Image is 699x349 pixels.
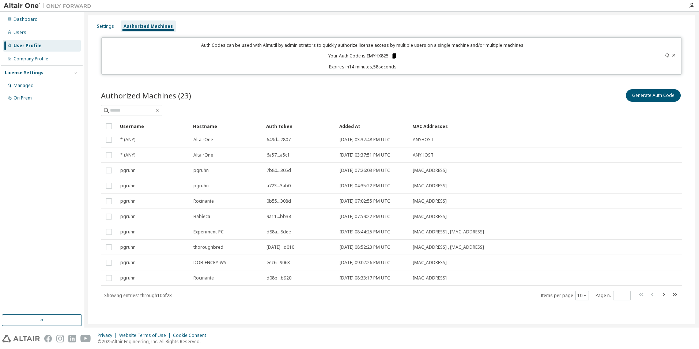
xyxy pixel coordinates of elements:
span: [DATE] 03:37:48 PM UTC [340,137,390,143]
span: [MAC_ADDRESS] , [MAC_ADDRESS] [413,229,484,235]
span: [DATE] 07:26:03 PM UTC [340,168,390,173]
span: pgruhn [120,168,136,173]
div: MAC Addresses [412,120,605,132]
span: [DATE]...d010 [267,244,294,250]
img: facebook.svg [44,335,52,342]
span: [DATE] 08:33:17 PM UTC [340,275,390,281]
span: a723...3ab0 [267,183,291,189]
img: linkedin.svg [68,335,76,342]
span: thoroughbred [193,244,223,250]
span: 9a11...bb38 [267,214,291,219]
span: pgruhn [193,168,209,173]
div: Authorized Machines [124,23,173,29]
div: Company Profile [14,56,48,62]
span: pgruhn [120,229,136,235]
span: [DATE] 07:02:55 PM UTC [340,198,390,204]
span: [DATE] 07:59:22 PM UTC [340,214,390,219]
img: Altair One [4,2,95,10]
span: AltairOne [193,152,213,158]
span: pgruhn [193,183,209,189]
span: [MAC_ADDRESS] [413,168,447,173]
span: pgruhn [120,183,136,189]
span: [DATE] 04:35:22 PM UTC [340,183,390,189]
span: [DATE] 08:44:25 PM UTC [340,229,390,235]
span: pgruhn [120,275,136,281]
span: Items per page [541,291,589,300]
span: pgruhn [120,214,136,219]
div: On Prem [14,95,32,101]
span: Showing entries 1 through 10 of 23 [104,292,172,299]
div: Hostname [193,120,260,132]
span: pgruhn [120,198,136,204]
span: Rocinante [193,198,214,204]
div: Website Terms of Use [119,333,173,338]
div: Managed [14,83,34,89]
div: User Profile [14,43,42,49]
span: [MAC_ADDRESS] [413,214,447,219]
div: Auth Token [266,120,333,132]
span: Babieca [193,214,210,219]
span: [MAC_ADDRESS] [413,183,447,189]
span: d08b...b920 [267,275,291,281]
span: AltairOne [193,137,213,143]
div: Dashboard [14,16,38,22]
span: Authorized Machines (23) [101,90,191,101]
span: * (ANY) [120,152,135,158]
div: Username [120,120,187,132]
div: Settings [97,23,114,29]
div: Added At [339,120,407,132]
img: instagram.svg [56,335,64,342]
span: pgruhn [120,244,136,250]
span: Rocinante [193,275,214,281]
span: [DATE] 08:52:23 PM UTC [340,244,390,250]
span: * (ANY) [120,137,135,143]
span: 0b55...308d [267,198,291,204]
span: [DATE] 09:02:26 PM UTC [340,260,390,266]
span: pgruhn [120,260,136,266]
span: d88a...8dee [267,229,291,235]
div: Privacy [98,333,119,338]
span: 649d...2807 [267,137,291,143]
button: Generate Auth Code [626,89,681,102]
span: DOB-ENCRY-WS [193,260,226,266]
span: eec6...9063 [267,260,290,266]
div: Cookie Consent [173,333,211,338]
img: altair_logo.svg [2,335,40,342]
p: © 2025 Altair Engineering, Inc. All Rights Reserved. [98,338,211,345]
span: [DATE] 03:37:51 PM UTC [340,152,390,158]
span: ANYHOST [413,152,434,158]
span: 7b80...305d [267,168,291,173]
span: ANYHOST [413,137,434,143]
div: Users [14,30,26,35]
button: 10 [577,293,587,299]
img: youtube.svg [80,335,91,342]
span: [MAC_ADDRESS] [413,198,447,204]
span: Experiment-PC [193,229,224,235]
p: Expires in 14 minutes, 58 seconds [106,64,620,70]
span: Page n. [596,291,631,300]
span: 6a57...a5c1 [267,152,290,158]
div: License Settings [5,70,44,76]
span: [MAC_ADDRESS] [413,260,447,266]
p: Your Auth Code is: EMYHX825 [328,53,397,59]
p: Auth Codes can be used with Almutil by administrators to quickly authorize license access by mult... [106,42,620,48]
span: [MAC_ADDRESS] , [MAC_ADDRESS] [413,244,484,250]
span: [MAC_ADDRESS] [413,275,447,281]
